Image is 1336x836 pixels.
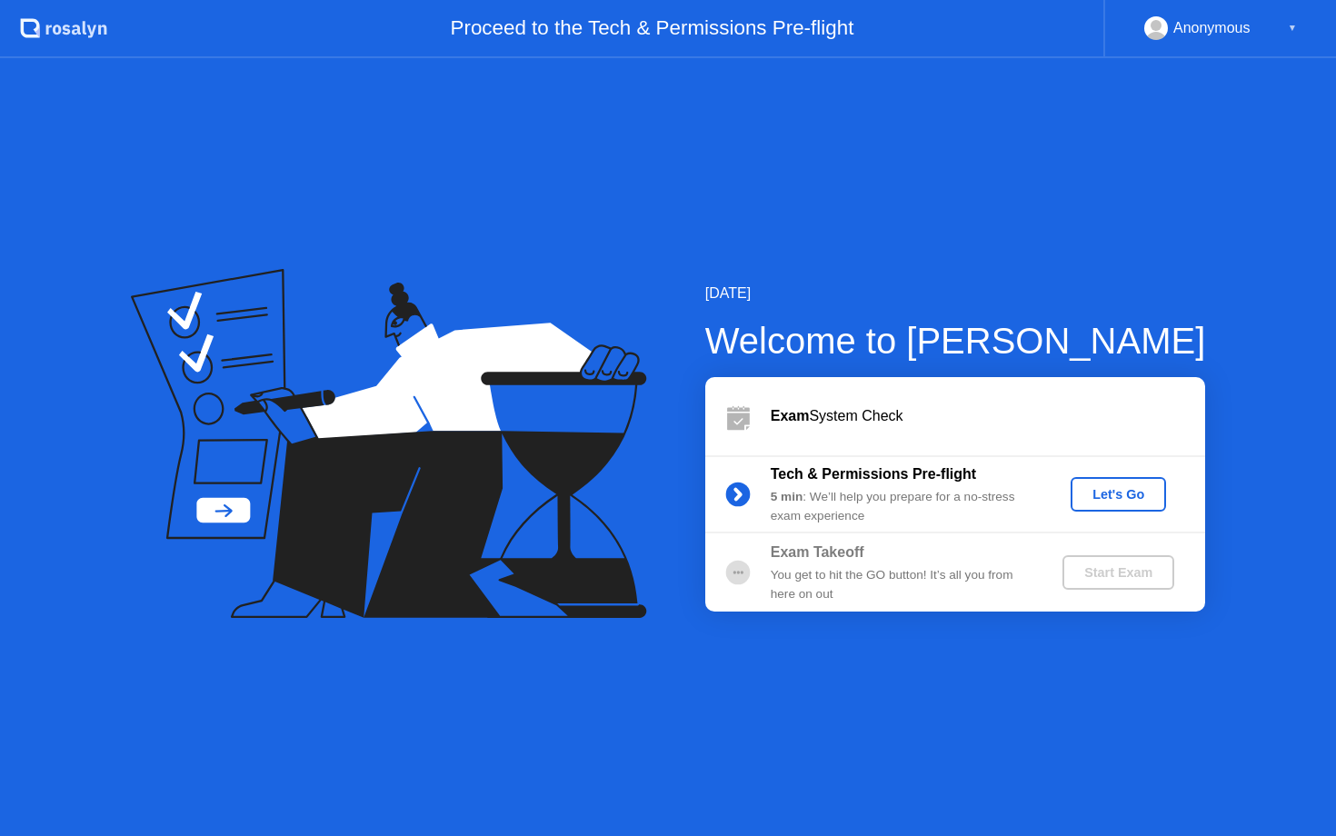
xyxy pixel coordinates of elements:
[771,466,976,482] b: Tech & Permissions Pre-flight
[771,490,803,503] b: 5 min
[771,544,864,560] b: Exam Takeoff
[705,313,1206,368] div: Welcome to [PERSON_NAME]
[1070,565,1167,580] div: Start Exam
[771,488,1032,525] div: : We’ll help you prepare for a no-stress exam experience
[1288,16,1297,40] div: ▼
[771,408,810,423] b: Exam
[771,405,1205,427] div: System Check
[1078,487,1159,502] div: Let's Go
[771,566,1032,603] div: You get to hit the GO button! It’s all you from here on out
[1173,16,1251,40] div: Anonymous
[1062,555,1174,590] button: Start Exam
[705,283,1206,304] div: [DATE]
[1071,477,1166,512] button: Let's Go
